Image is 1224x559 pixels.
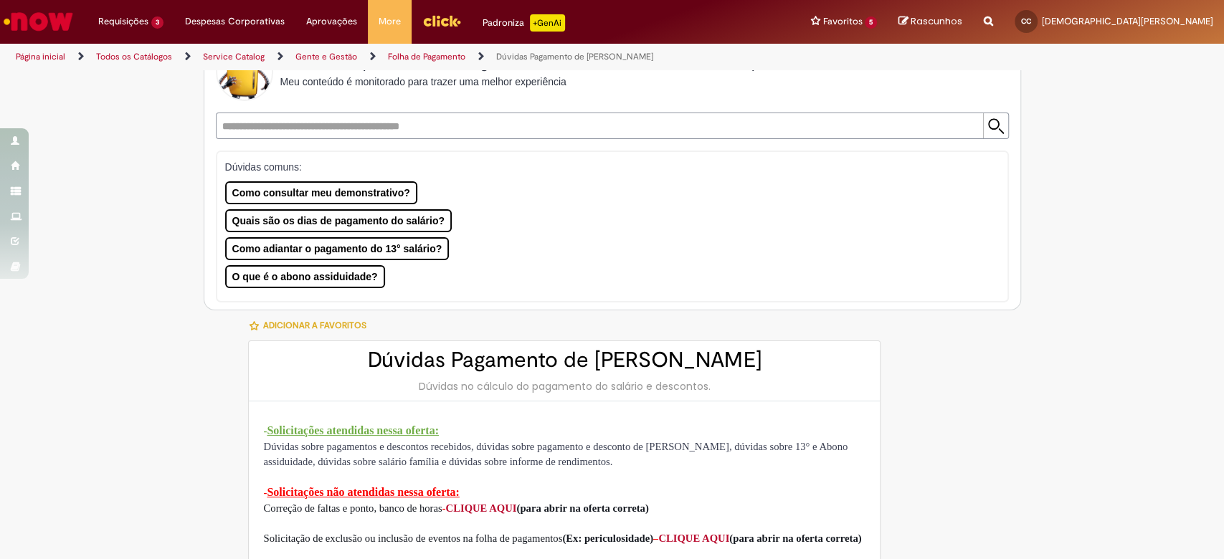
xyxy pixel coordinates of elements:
[267,424,439,436] span: Solicitações atendidas nessa oferta:
[422,10,461,32] img: click_logo_yellow_360x200.png
[16,51,65,62] a: Página inicial
[248,310,374,340] button: Adicionar a Favoritos
[306,14,357,29] span: Aprovações
[658,532,729,544] a: CLIQUE AQUI
[203,51,265,62] a: Service Catalog
[530,14,565,32] p: +GenAi
[280,56,823,72] h2: Oi! Eu sou LupiAssist, uma Inteligência Artificial Generativa em constante aprendizado
[388,51,465,62] a: Folha de Pagamento
[295,51,357,62] a: Gente e Gestão
[225,237,450,260] button: Como adiantar o pagamento do 13° salário?
[263,439,865,469] p: Dúvidas sobre pagamentos e descontos recebidos, dúvidas sobre pagamento e desconto de [PERSON_NAM...
[822,14,862,29] span: Favoritos
[225,160,983,174] p: Dúvidas comuns:
[225,209,452,232] button: Quais são os dias de pagamento do salário?
[483,14,565,32] div: Padroniza
[280,76,566,87] span: Meu conteúdo é monitorado para trazer uma melhor experiência
[911,14,962,28] span: Rascunhos
[445,502,516,514] a: CLIQUE AQUI
[1021,16,1031,26] span: CC
[185,14,285,29] span: Despesas Corporativas
[263,379,865,393] div: Dúvidas no cálculo do pagamento do salário e descontos.
[263,532,562,544] span: Solicitação de exclusão ou inclusão de eventos na folha de pagamentos
[96,51,172,62] a: Todos os Catálogos
[562,532,861,544] span: (Ex: periculosidade)
[225,265,385,288] button: O que é o abono assiduidade?
[225,181,417,204] button: Como consultar meu demonstrativo?
[983,113,1008,138] input: Submit
[151,16,163,29] span: 3
[729,532,861,544] span: (para abrir na oferta correta)
[516,502,648,514] span: (para abrir na oferta correta)
[496,51,653,62] a: Dúvidas Pagamento de [PERSON_NAME]
[898,15,962,29] a: Rascunhos
[263,502,442,514] span: Correção de faltas e ponto, banco de horas
[865,16,877,29] span: 5
[263,487,267,498] span: -
[653,532,658,544] span: –
[98,14,148,29] span: Requisições
[442,502,446,514] span: -
[11,44,805,70] ul: Trilhas de página
[267,486,459,498] span: Solicitações não atendidas nessa oferta:
[263,425,267,436] span: -
[263,348,865,372] h2: Dúvidas Pagamento de [PERSON_NAME]
[379,14,401,29] span: More
[1,7,75,36] img: ServiceNow
[262,320,366,331] span: Adicionar a Favoritos
[216,44,273,101] img: Lupi
[1042,15,1213,27] span: [DEMOGRAPHIC_DATA][PERSON_NAME]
